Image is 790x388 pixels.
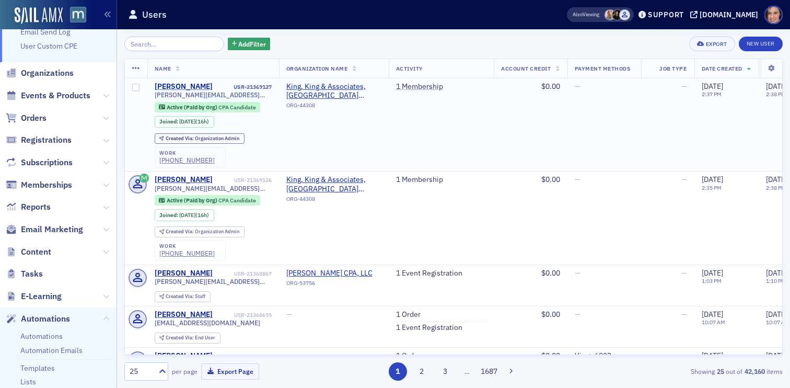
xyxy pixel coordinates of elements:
span: [DATE] [179,211,195,219]
span: — [286,310,292,319]
a: Reports [6,201,51,213]
span: Name [155,65,171,72]
img: SailAMX [15,7,63,24]
span: Orders [21,112,47,124]
div: [DOMAIN_NAME] [700,10,758,19]
div: (16h) [179,212,209,219]
a: Automations [20,332,63,341]
div: Export [706,41,727,47]
span: — [575,268,580,278]
span: Organization Name [286,65,348,72]
a: [PERSON_NAME] [155,269,213,278]
a: Tasks [6,268,43,280]
a: User Custom CPE [20,41,77,51]
a: Lists [20,377,36,386]
span: Joined : [159,212,179,219]
strong: 42,160 [742,367,766,376]
span: $0.00 [541,82,560,91]
span: Payment Methods [575,65,631,72]
span: [EMAIL_ADDRESS][DOMAIN_NAME] [155,319,260,327]
span: Email Marketing [21,224,83,235]
span: Created Via : [166,334,195,341]
a: Templates [20,363,55,373]
div: USR-21369127 [214,84,272,90]
time: 2:37 PM [702,90,722,98]
span: Created Via : [166,135,195,142]
span: Activity [396,65,423,72]
span: [DATE] [766,351,787,360]
button: 2 [412,362,431,381]
span: Deborah L. Blair CPA, LLC [286,269,381,278]
div: Active (Paid by Org): Active (Paid by Org): CPA Candidate [155,195,261,206]
a: Automation Emails [20,346,83,355]
span: E-Learning [21,291,62,302]
span: King, King & Associates, PA (Baltimore, MD) [286,82,381,100]
div: ORG-44308 [286,196,381,206]
span: CPA Candidate [218,104,256,111]
a: 1 Event Registration [396,323,462,333]
img: SailAMX [70,7,86,23]
a: Active (Paid by Org) CPA Candidate [159,104,255,110]
div: End User [166,335,215,341]
div: work [159,243,215,249]
div: USR-21368867 [214,270,272,277]
span: Emily Trott [605,9,615,20]
div: USR-21368655 [214,312,272,318]
a: Memberships [6,179,72,191]
time: 10:07 AM [766,318,789,326]
a: 1 Membership [396,82,443,92]
div: Support [648,10,684,19]
a: [PERSON_NAME] [155,310,213,319]
a: E-Learning [6,291,62,302]
span: Registrations [21,134,72,146]
span: $0.00 [541,175,560,184]
span: Created Via : [166,293,195,300]
span: [DATE] [766,310,787,319]
div: Joined: 2025-10-13 00:00:00 [155,209,214,221]
span: [DATE] [702,310,723,319]
a: 1 Order [396,310,421,319]
span: Account Credit [501,65,551,72]
div: Created Via: Staff [155,291,211,302]
div: Organization Admin [166,229,239,235]
span: [PERSON_NAME][EMAIL_ADDRESS][PERSON_NAME][DOMAIN_NAME] [155,185,272,192]
span: Justin Chase [619,9,630,20]
a: 1 Event Registration [396,269,462,278]
span: Active (Paid by Org) [167,197,218,204]
a: King, King & Associates, [GEOGRAPHIC_DATA] ([GEOGRAPHIC_DATA], [GEOGRAPHIC_DATA]) [286,82,381,100]
span: Events & Products [21,90,90,101]
a: Events & Products [6,90,90,101]
div: Showing out of items [571,367,783,376]
div: 25 [130,366,153,377]
span: — [681,310,687,319]
span: [DATE] [702,82,723,91]
div: Staff [166,294,205,300]
div: [PHONE_NUMBER] [159,249,215,257]
span: Tasks [21,268,43,280]
span: Memberships [21,179,72,191]
span: Viewing [573,11,599,18]
div: Active (Paid by Org): Active (Paid by Org): CPA Candidate [155,102,261,112]
button: AddFilter [228,38,271,51]
time: 2:38 PM [766,90,786,98]
span: $0.00 [541,268,560,278]
a: 1 Order [396,351,421,361]
button: [DOMAIN_NAME] [690,11,762,18]
span: [DATE] [702,351,723,360]
span: [DATE] [766,268,787,278]
span: Visa : x6923 [575,351,611,360]
span: … [460,367,474,376]
span: [DATE] [702,268,723,278]
a: King, King & Associates, [GEOGRAPHIC_DATA] ([GEOGRAPHIC_DATA], [GEOGRAPHIC_DATA]) [286,175,381,193]
span: Automations [21,313,70,325]
span: [DATE] [179,118,195,125]
div: [PERSON_NAME] [155,351,213,361]
span: [DATE] [702,175,723,184]
span: [PERSON_NAME][EMAIL_ADDRESS][DOMAIN_NAME] [155,91,272,99]
span: — [681,175,687,184]
div: Created Via: Organization Admin [155,133,245,144]
span: Organizations [21,67,74,79]
input: Search… [124,37,224,51]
